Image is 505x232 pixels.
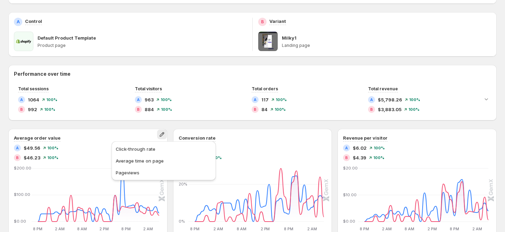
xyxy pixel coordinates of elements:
text: 8 PM [284,226,293,231]
text: 2 AM [213,226,223,231]
h2: B [20,107,23,111]
text: 2 AM [382,226,392,231]
p: Control [25,18,42,25]
p: Landing page [282,43,491,48]
p: Product page [38,43,247,48]
text: $20.00 [343,166,358,171]
img: Default Product Template [14,32,33,51]
span: $46.23 [24,154,40,161]
span: 1064 [28,96,39,103]
h3: Revenue per visitor [343,134,388,141]
h2: B [254,107,256,111]
span: $4.39 [353,154,366,161]
button: Click-through rate [114,143,214,155]
p: Variant [269,18,286,25]
span: 100 % [408,107,420,111]
text: 8 AM [237,226,246,231]
text: 2 PM [99,226,109,231]
span: Total revenue [368,86,398,91]
span: 100 % [47,156,58,160]
text: 8 PM [33,226,42,231]
h2: A [137,98,140,102]
button: Expand chart [481,94,491,104]
h2: B [345,156,348,160]
span: $5,798.26 [378,96,402,103]
text: 0% [179,219,185,224]
span: 100 % [47,146,58,150]
h2: B [16,156,19,160]
span: Pageviews [116,170,139,175]
text: 8 PM [121,226,131,231]
text: 2 PM [260,226,270,231]
span: 100 % [374,146,385,150]
text: 2 AM [55,226,65,231]
span: 84 [261,106,268,113]
h3: Average order value [14,134,60,141]
h2: B [261,19,264,25]
text: 2 AM [307,226,317,231]
button: Average time on page [114,155,214,166]
h2: A [370,98,373,102]
h2: A [16,146,19,150]
span: 100 % [161,98,172,102]
span: $3,883.05 [378,106,401,113]
text: $200.00 [14,166,31,171]
text: 2 AM [472,226,482,231]
span: 884 [145,106,154,113]
span: 117 [261,96,269,103]
span: 100 % [409,98,420,102]
span: Total sessions [18,86,49,91]
span: 100 % [46,98,57,102]
span: 100 % [161,107,172,111]
span: 100 % [276,98,287,102]
span: 100 % [44,107,55,111]
p: Default Product Template [38,34,96,41]
span: Click-through rate [116,146,155,152]
span: Total visitors [135,86,162,91]
text: 8 PM [190,226,199,231]
h2: A [20,98,23,102]
text: 8 PM [360,226,369,231]
span: $49.56 [24,144,40,151]
span: 100 % [373,156,384,160]
text: $0.00 [14,219,26,224]
p: Milky1 [282,34,296,41]
text: $10.00 [343,192,357,197]
span: Total orders [252,86,278,91]
h2: Performance over time [14,71,491,77]
h3: Conversion rate [179,134,215,141]
h2: A [17,19,20,25]
span: Average time on page [116,158,164,164]
span: 963 [145,96,154,103]
text: $0.00 [343,219,355,224]
text: 8 PM [450,226,459,231]
button: Pageviews [114,167,214,178]
text: $100.00 [14,192,30,197]
span: $6.02 [353,144,367,151]
text: 2 AM [143,226,153,231]
text: 2 PM [427,226,437,231]
span: 100 % [275,107,286,111]
text: 8 AM [405,226,414,231]
h2: B [137,107,140,111]
h2: A [254,98,256,102]
img: Milky1 [258,32,278,51]
h2: A [345,146,348,150]
span: 992 [28,106,37,113]
text: 8 AM [77,226,87,231]
h2: B [370,107,373,111]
